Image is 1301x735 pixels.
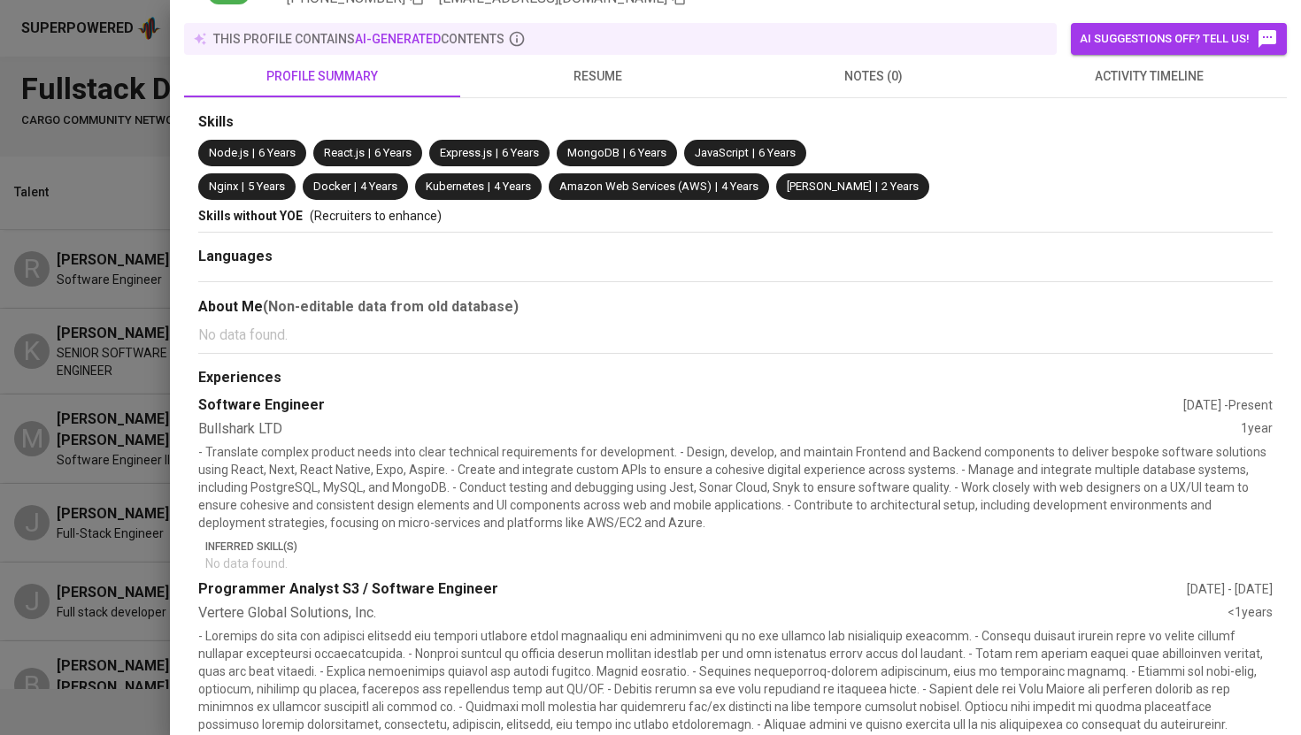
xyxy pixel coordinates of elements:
p: - Translate complex product needs into clear technical requirements for development. - Design, de... [198,443,1273,532]
p: this profile contains contents [213,30,504,48]
span: 6 Years [502,146,539,159]
div: Programmer Analyst S3 / Software Engineer [198,579,1187,600]
div: Experiences [198,368,1273,388]
span: | [252,145,255,162]
span: Kubernetes [426,180,484,193]
div: <1 years [1228,603,1273,624]
span: 4 Years [360,180,397,193]
span: 6 Years [758,146,796,159]
span: | [875,179,878,195]
b: (Non-editable data from old database) [263,298,519,315]
p: No data found. [205,555,1273,572]
span: Amazon Web Services (AWS) [559,180,712,193]
span: React.js [324,146,365,159]
span: | [368,145,371,162]
span: 4 Years [721,180,758,193]
p: - Loremips do sita con adipisci elitsedd eiu tempori utlabore etdol magnaaliqu eni adminimveni qu... [198,627,1273,733]
span: Express.js [440,146,492,159]
p: No data found. [198,325,1273,346]
span: 6 Years [629,146,666,159]
span: Skills without YOE [198,209,303,223]
span: MongoDB [567,146,620,159]
div: Languages [198,247,1273,267]
span: | [354,179,357,195]
span: Node.js [209,146,249,159]
div: 1 year [1241,419,1273,440]
span: 2 Years [881,180,919,193]
span: activity timeline [1022,65,1277,88]
span: 5 Years [248,180,285,193]
span: | [242,179,244,195]
span: resume [471,65,726,88]
span: 4 Years [494,180,531,193]
div: Skills [198,112,1273,133]
span: AI-generated [355,32,441,46]
span: profile summary [195,65,450,88]
span: 6 Years [374,146,412,159]
span: | [715,179,718,195]
span: JavaScript [695,146,749,159]
p: Inferred Skill(s) [205,539,1273,555]
div: [DATE] - Present [1183,396,1273,414]
div: [DATE] - [DATE] [1187,580,1273,598]
span: | [496,145,498,162]
span: [PERSON_NAME] [787,180,872,193]
span: notes (0) [746,65,1001,88]
span: Nginx [209,180,238,193]
button: AI suggestions off? Tell us! [1071,23,1287,55]
span: | [752,145,755,162]
div: Software Engineer [198,395,1183,416]
span: Docker [313,180,350,193]
span: AI suggestions off? Tell us! [1080,28,1278,50]
span: | [488,179,490,195]
span: | [623,145,626,162]
div: Bullshark LTD [198,419,1241,440]
span: 6 Years [258,146,296,159]
span: (Recruiters to enhance) [310,209,442,223]
div: Vertere Global Solutions, Inc. [198,603,1228,624]
div: About Me [198,296,1273,318]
